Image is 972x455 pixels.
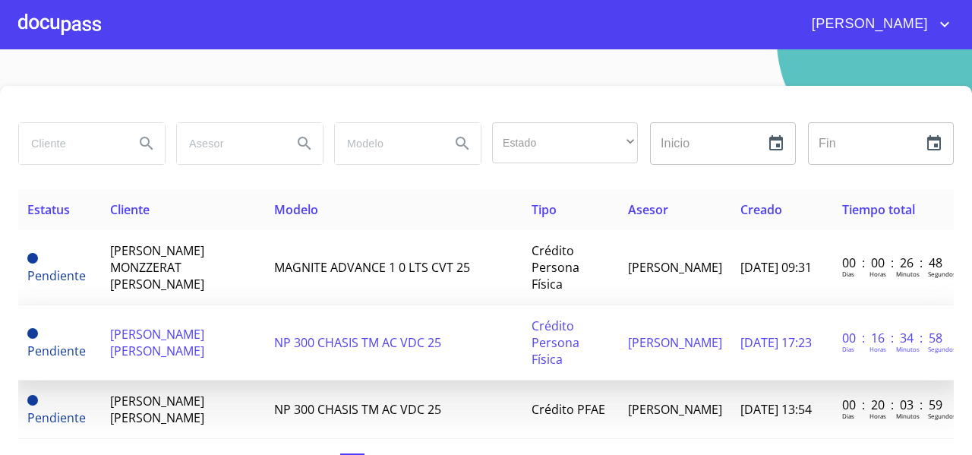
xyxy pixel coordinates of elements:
span: Crédito PFAE [532,401,605,418]
span: Tipo [532,201,557,218]
p: 00 : 00 : 26 : 48 [842,254,945,271]
p: Segundos [928,412,956,420]
span: Pendiente [27,328,38,339]
span: [PERSON_NAME] [628,401,722,418]
input: search [19,123,122,164]
p: Horas [869,345,886,353]
p: Minutos [896,270,920,278]
button: Search [286,125,323,162]
input: search [335,123,438,164]
button: Search [128,125,165,162]
span: Pendiente [27,409,86,426]
p: Dias [842,412,854,420]
span: Crédito Persona Física [532,242,579,292]
p: Horas [869,270,886,278]
div: ​ [492,122,638,163]
span: [PERSON_NAME] [PERSON_NAME] [110,326,204,359]
span: [PERSON_NAME] [628,334,722,351]
span: [DATE] 13:54 [740,401,812,418]
p: Horas [869,412,886,420]
span: [PERSON_NAME] MONZZERAT [PERSON_NAME] [110,242,204,292]
span: Cliente [110,201,150,218]
span: NP 300 CHASIS TM AC VDC 25 [274,401,441,418]
span: Pendiente [27,267,86,284]
span: Tiempo total [842,201,915,218]
p: Segundos [928,270,956,278]
span: Crédito Persona Física [532,318,579,368]
span: [PERSON_NAME] [800,12,936,36]
span: Pendiente [27,395,38,406]
input: search [177,123,280,164]
button: account of current user [800,12,954,36]
span: MAGNITE ADVANCE 1 0 LTS CVT 25 [274,259,470,276]
p: Minutos [896,345,920,353]
p: Dias [842,270,854,278]
span: Modelo [274,201,318,218]
span: Asesor [628,201,668,218]
p: Segundos [928,345,956,353]
span: Pendiente [27,343,86,359]
span: [PERSON_NAME] [628,259,722,276]
span: Estatus [27,201,70,218]
span: Creado [740,201,782,218]
p: Dias [842,345,854,353]
span: Pendiente [27,253,38,264]
span: [PERSON_NAME] [PERSON_NAME] [110,393,204,426]
p: Minutos [896,412,920,420]
p: 00 : 16 : 34 : 58 [842,330,945,346]
span: NP 300 CHASIS TM AC VDC 25 [274,334,441,351]
button: Search [444,125,481,162]
span: [DATE] 09:31 [740,259,812,276]
p: 00 : 20 : 03 : 59 [842,397,945,413]
span: [DATE] 17:23 [740,334,812,351]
